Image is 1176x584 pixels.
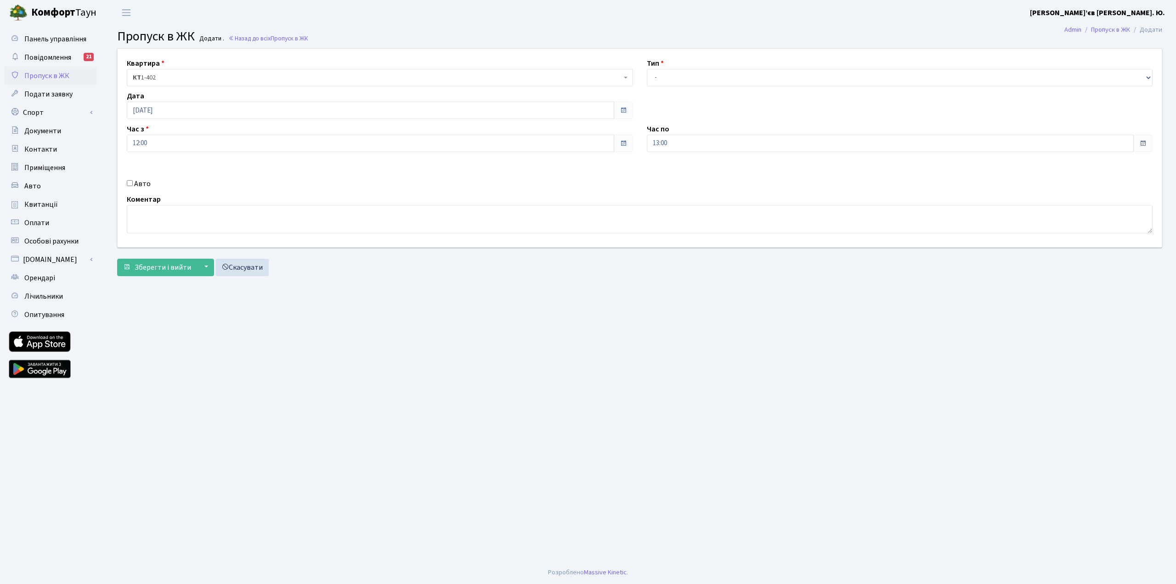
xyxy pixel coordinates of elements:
label: Дата [127,91,144,102]
label: Час по [647,124,669,135]
small: Додати . [198,35,224,43]
a: Квитанції [5,195,96,214]
span: Контакти [24,144,57,154]
a: Панель управління [5,30,96,48]
span: Документи [24,126,61,136]
a: Лічильники [5,287,96,306]
span: Повідомлення [24,52,71,62]
a: Контакти [5,140,96,159]
label: Тип [647,58,664,69]
a: Скасувати [215,259,269,276]
a: Оплати [5,214,96,232]
a: Опитування [5,306,96,324]
a: Admin [1064,25,1081,34]
button: Зберегти і вийти [117,259,197,276]
span: Пропуск в ЖК [271,34,308,43]
div: 21 [84,53,94,61]
nav: breadcrumb [1051,20,1176,40]
a: Подати заявку [5,85,96,103]
span: Авто [24,181,41,191]
a: [DOMAIN_NAME] [5,250,96,269]
a: Повідомлення21 [5,48,96,67]
div: Розроблено . [548,567,628,578]
a: Авто [5,177,96,195]
span: Таун [31,5,96,21]
b: КТ [133,73,141,82]
span: Зберегти і вийти [135,262,191,272]
span: Квитанції [24,199,58,210]
label: Авто [134,178,151,189]
label: Квартира [127,58,164,69]
button: Переключити навігацію [115,5,138,20]
a: Приміщення [5,159,96,177]
span: Пропуск в ЖК [24,71,69,81]
b: [PERSON_NAME]’єв [PERSON_NAME]. Ю. [1030,8,1165,18]
a: [PERSON_NAME]’єв [PERSON_NAME]. Ю. [1030,7,1165,18]
span: Орендарі [24,273,55,283]
span: <b>КТ</b>&nbsp;&nbsp;&nbsp;&nbsp;1-402 [127,69,633,86]
img: logo.png [9,4,28,22]
a: Спорт [5,103,96,122]
a: Пропуск в ЖК [5,67,96,85]
span: Опитування [24,310,64,320]
a: Назад до всіхПропуск в ЖК [228,34,308,43]
span: Панель управління [24,34,86,44]
a: Орендарі [5,269,96,287]
span: Особові рахунки [24,236,79,246]
span: Лічильники [24,291,63,301]
a: Документи [5,122,96,140]
span: Пропуск в ЖК [117,27,195,45]
span: Подати заявку [24,89,73,99]
span: Приміщення [24,163,65,173]
span: Оплати [24,218,49,228]
b: Комфорт [31,5,75,20]
a: Massive Kinetic [584,567,627,577]
label: Час з [127,124,149,135]
a: Пропуск в ЖК [1091,25,1130,34]
li: Додати [1130,25,1162,35]
label: Коментар [127,194,161,205]
a: Особові рахунки [5,232,96,250]
span: <b>КТ</b>&nbsp;&nbsp;&nbsp;&nbsp;1-402 [133,73,622,82]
